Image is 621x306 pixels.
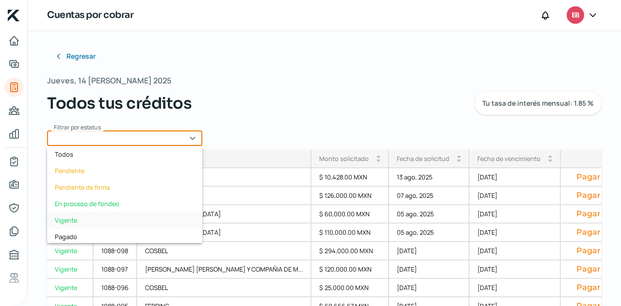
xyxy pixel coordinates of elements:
[4,31,24,50] a: Inicio
[47,195,202,212] div: En proceso de fondeo
[47,179,202,195] div: Pendiente de firma
[4,268,24,288] a: Referencias
[470,260,561,279] div: [DATE]
[137,187,311,205] div: COSBEL
[389,242,470,260] div: [DATE]
[457,159,461,162] i: arrow_drop_down
[47,260,94,279] a: Vigente
[4,245,24,264] a: Buró de crédito
[47,8,133,22] h1: Cuentas por cobrar
[569,172,608,182] button: Pagar
[47,92,192,115] span: Todos tus créditos
[319,154,369,163] div: Monto solicitado
[389,224,470,242] div: 05 ago, 2025
[470,205,561,224] div: [DATE]
[47,212,202,228] div: Vigente
[569,283,608,292] button: Pagar
[137,260,311,279] div: [PERSON_NAME] [PERSON_NAME] Y COMPAÑIA DE M...
[47,162,202,179] div: Pendiente
[572,10,579,21] span: EB
[4,175,24,194] a: Información general
[470,224,561,242] div: [DATE]
[47,74,171,88] span: Jueves, 14 [PERSON_NAME] 2025
[470,279,561,297] div: [DATE]
[569,227,608,237] button: Pagar
[4,78,24,97] a: Cuentas por cobrar
[47,47,103,66] button: Regresar
[137,279,311,297] div: COSBEL
[389,205,470,224] div: 05 ago, 2025
[397,154,449,163] div: Fecha de solicitud
[4,54,24,74] a: Solicitar crédito
[470,187,561,205] div: [DATE]
[47,146,202,162] div: Todos
[54,123,101,131] span: Filtrar por estatus
[569,264,608,274] button: Pagar
[569,191,608,200] button: Pagar
[94,260,137,279] div: 1088-097
[47,242,94,260] a: Vigente
[4,124,24,144] a: Mis finanzas
[311,242,389,260] div: $ 294,000.00 MXN
[4,222,24,241] a: Documentos
[47,279,94,297] a: Vigente
[389,260,470,279] div: [DATE]
[311,168,389,187] div: $ 10,428.00 MXN
[389,168,470,187] div: 13 ago, 2025
[137,224,311,242] div: SAP [GEOGRAPHIC_DATA]
[137,242,311,260] div: COSBEL
[311,205,389,224] div: $ 60,000.00 MXN
[94,279,137,297] div: 1088-096
[376,159,380,162] i: arrow_drop_down
[311,187,389,205] div: $ 126,000.00 MXN
[4,198,24,218] a: Representantes
[311,224,389,242] div: $ 110,000.00 MXN
[482,100,594,107] span: Tu tasa de interés mensual: 1.85 %
[548,159,552,162] i: arrow_drop_down
[470,242,561,260] div: [DATE]
[389,279,470,297] div: [DATE]
[94,242,137,260] div: 1088-098
[311,260,389,279] div: $ 120,000.00 MXN
[4,152,24,171] a: Mi contrato
[311,279,389,297] div: $ 25,000.00 MXN
[569,209,608,219] button: Pagar
[66,53,96,60] span: Regresar
[4,101,24,120] a: Cuentas por pagar
[137,168,311,187] div: COSBEL
[477,154,540,163] div: Fecha de vencimiento
[569,246,608,256] button: Pagar
[47,228,202,245] div: Pagado
[389,187,470,205] div: 07 ago, 2025
[470,168,561,187] div: [DATE]
[137,205,311,224] div: SAP [GEOGRAPHIC_DATA]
